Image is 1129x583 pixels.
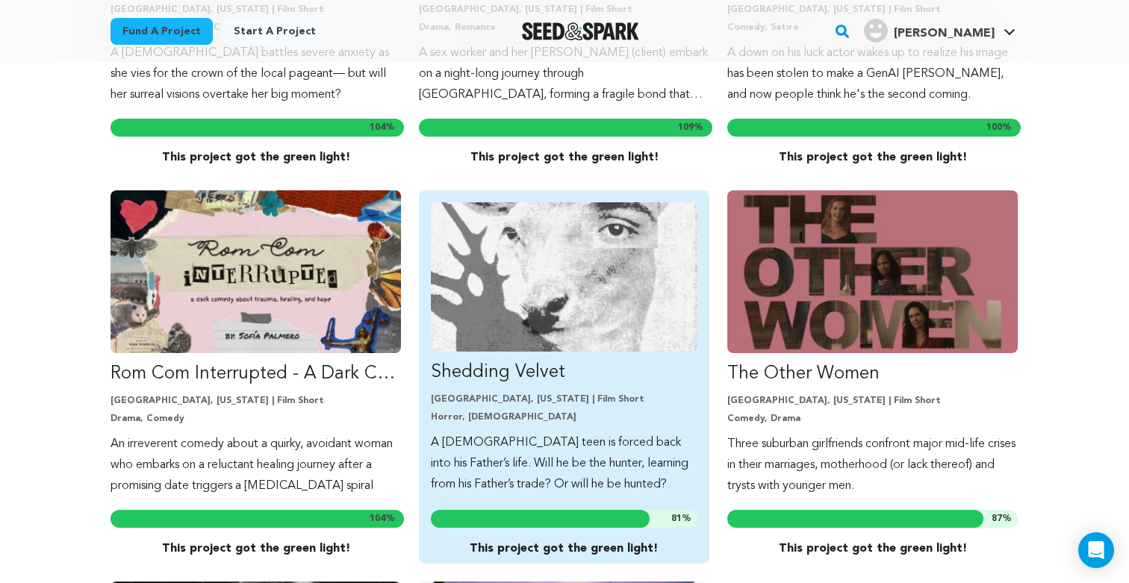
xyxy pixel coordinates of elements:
[111,540,401,558] p: This project got the green light!
[861,16,1018,43] a: Braun T.'s Profile
[370,514,385,523] span: 104
[522,22,639,40] img: Seed&Spark Logo Dark Mode
[111,149,401,166] p: This project got the green light!
[419,149,709,166] p: This project got the green light!
[111,18,213,45] a: Fund a project
[431,202,697,495] a: Fund Shedding Velvet
[894,28,995,40] span: [PERSON_NAME]
[419,43,709,105] p: A sex worker and her [PERSON_NAME] (client) embark on a night-long journey through [GEOGRAPHIC_DA...
[431,411,697,423] p: Horror, [DEMOGRAPHIC_DATA]
[111,190,401,496] a: Fund Rom Com Interrupted - A Dark Comedy about PTSD
[727,149,1018,166] p: This project got the green light!
[986,122,1012,134] span: %
[727,395,1018,407] p: [GEOGRAPHIC_DATA], [US_STATE] | Film Short
[864,19,888,43] img: user.png
[431,432,697,495] p: A [DEMOGRAPHIC_DATA] teen is forced back into his Father’s life. Will he be the hunter, learning ...
[111,362,401,386] p: Rom Com Interrupted - A Dark Comedy about PTSD
[671,514,682,523] span: 81
[111,434,401,496] p: An irreverent comedy about a quirky, avoidant woman who embarks on a reluctant healing journey af...
[864,19,995,43] div: Braun T.'s Profile
[727,43,1018,105] p: A down on his luck actor wakes up to realize his image has been stolen to make a GenAI [PERSON_NA...
[111,43,401,105] p: A [DEMOGRAPHIC_DATA] battles severe anxiety as she vies for the crown of the local pageant— but w...
[678,122,703,134] span: %
[370,123,385,132] span: 104
[727,413,1018,425] p: Comedy, Drama
[727,434,1018,496] p: Three suburban girlfriends confront major mid-life crises in their marriages, motherhood (or lack...
[111,413,401,425] p: Drama, Comedy
[431,361,697,384] p: Shedding Velvet
[1078,532,1114,568] div: Open Intercom Messenger
[986,123,1002,132] span: 100
[431,540,697,558] p: This project got the green light!
[111,395,401,407] p: [GEOGRAPHIC_DATA], [US_STATE] | Film Short
[727,540,1018,558] p: This project got the green light!
[370,513,395,525] span: %
[671,513,691,525] span: %
[222,18,328,45] a: Start a project
[431,393,697,405] p: [GEOGRAPHIC_DATA], [US_STATE] | Film Short
[727,190,1018,496] a: Fund The Other Women
[370,122,395,134] span: %
[727,362,1018,386] p: The Other Women
[678,123,694,132] span: 109
[992,513,1012,525] span: %
[861,16,1018,47] span: Braun T.'s Profile
[522,22,639,40] a: Seed&Spark Homepage
[992,514,1002,523] span: 87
